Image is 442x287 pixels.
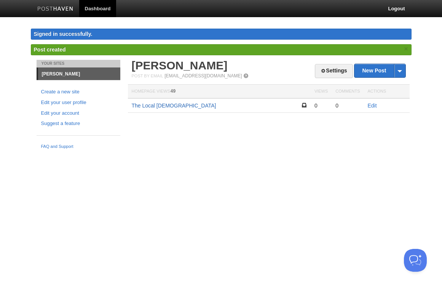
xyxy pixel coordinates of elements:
a: FAQ and Support [41,143,116,150]
a: Edit your user profile [41,99,116,107]
a: New Post [354,64,405,77]
span: Post by Email [132,74,163,78]
img: Posthaven-bar [37,6,73,12]
li: Your Sites [37,60,120,67]
a: × [403,44,410,54]
a: Edit your account [41,109,116,117]
th: Comments [332,85,364,99]
a: Suggest a feature [41,120,116,128]
th: Homepage Views [128,85,311,99]
a: Edit [368,103,377,109]
a: [EMAIL_ADDRESS][DOMAIN_NAME] [164,73,242,79]
th: Views [311,85,332,99]
iframe: Help Scout Beacon - Open [404,249,427,272]
div: 0 [335,102,360,109]
span: Post created [34,46,66,53]
a: Create a new site [41,88,116,96]
th: Actions [364,85,410,99]
div: Signed in successfully. [31,29,412,40]
a: Settings [315,64,353,78]
a: [PERSON_NAME] [38,68,120,80]
a: The Local [DEMOGRAPHIC_DATA] [132,103,216,109]
span: 49 [171,88,176,94]
div: 0 [314,102,328,109]
a: [PERSON_NAME] [132,59,228,72]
